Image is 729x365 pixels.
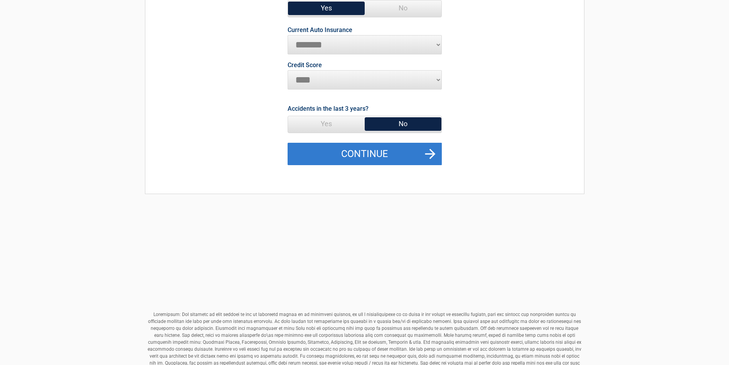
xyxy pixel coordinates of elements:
button: Continue [288,143,442,165]
span: Yes [288,116,365,132]
label: Current Auto Insurance [288,27,352,33]
span: No [365,116,441,132]
label: Accidents in the last 3 years? [288,103,369,114]
span: No [365,0,441,16]
label: Credit Score [288,62,322,68]
span: Yes [288,0,365,16]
